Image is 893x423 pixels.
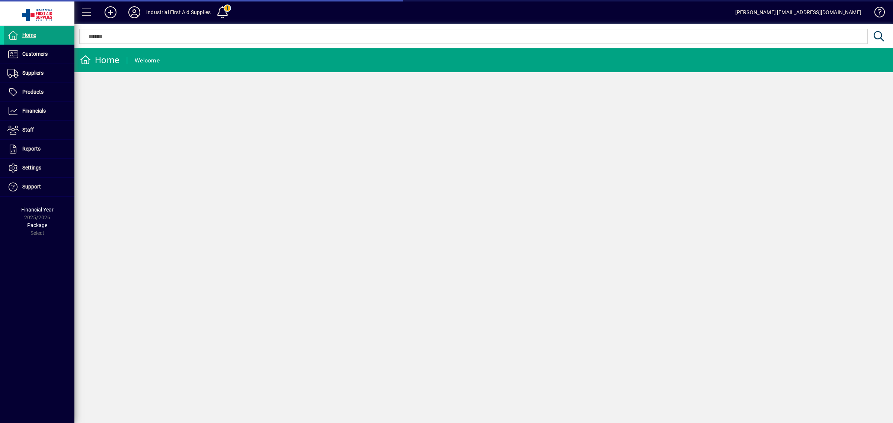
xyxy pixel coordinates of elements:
div: [PERSON_NAME] [EMAIL_ADDRESS][DOMAIN_NAME] [735,6,861,18]
span: Package [27,222,47,228]
a: Reports [4,140,74,158]
span: Customers [22,51,48,57]
button: Profile [122,6,146,19]
a: Financials [4,102,74,120]
a: Suppliers [4,64,74,83]
a: Settings [4,159,74,177]
a: Staff [4,121,74,139]
div: Industrial First Aid Supplies [146,6,211,18]
span: Suppliers [22,70,44,76]
a: Support [4,178,74,196]
span: Staff [22,127,34,133]
span: Financial Year [21,207,54,213]
span: Support [22,184,41,190]
span: Financials [22,108,46,114]
div: Welcome [135,55,160,67]
span: Products [22,89,44,95]
span: Home [22,32,36,38]
div: Home [80,54,119,66]
span: Settings [22,165,41,171]
a: Customers [4,45,74,64]
a: Products [4,83,74,101]
span: Reports [22,146,41,152]
a: Knowledge Base [869,1,884,26]
button: Add [99,6,122,19]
